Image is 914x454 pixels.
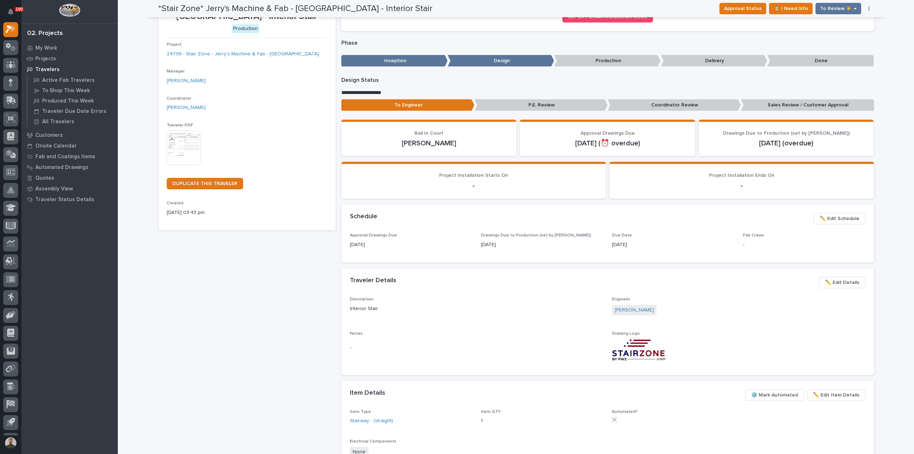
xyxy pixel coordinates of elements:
button: ✏️ Edit Schedule [814,213,865,224]
span: ✏️ Edit Item Details [813,391,859,399]
div: Notifications100 [9,9,18,20]
p: Done [767,55,874,67]
span: Approval Drawings Due [581,131,635,136]
a: Traveler Status Details [21,194,118,205]
img: O5UlShSw8OsmReA4ftvSWNd5txNVG3JUF1zab74nJr0 [612,339,666,361]
div: Production [232,24,259,33]
span: Description [350,297,373,301]
a: [PERSON_NAME] [615,306,654,314]
button: ⚙️ Mark Automated [745,389,804,401]
span: Coordinator [167,96,191,101]
p: Coordinator Review [608,99,741,111]
button: users-avatar [3,435,18,450]
button: Approval Status [719,3,766,14]
h2: *Stair Zone* Jerry's Machine & Fab - [GEOGRAPHIC_DATA] - Interior Stair [158,4,432,14]
span: Manager [167,69,185,74]
a: Automated Drawings [21,162,118,173]
a: Travelers [21,64,118,75]
span: Project [167,43,182,47]
a: My Work [21,43,118,53]
span: Drawings Due to Production (set by [PERSON_NAME]) [481,233,591,238]
p: 100 [16,7,23,12]
p: Delivery [661,55,767,67]
span: Notes [350,331,363,336]
p: To Engineer [341,99,474,111]
p: Phase [341,40,874,46]
span: ⏳ I Need Info [774,4,808,13]
p: P.E. Review [474,99,608,111]
p: [DATE] [612,241,734,249]
p: - [350,181,597,190]
p: Travelers [35,66,60,73]
p: Assembly View [35,186,73,192]
p: [PERSON_NAME] [350,139,508,148]
span: ⚙️ Mark Automated [751,391,798,399]
a: DUPLICATE THIS TRAVELER [167,178,243,189]
span: Traveler PDF [167,123,193,128]
button: To Review 👨‍🏭 → [815,3,861,14]
button: ✏️ Edit Item Details [807,389,865,401]
img: Workspace Logo [59,4,80,17]
p: Automated Drawings [35,164,89,171]
p: To Shop This Week [42,88,90,94]
p: [DATE] (⏰ overdue) [528,139,687,148]
h2: Schedule [350,213,377,221]
p: - [350,344,603,351]
a: 24798 - Stair Zone - Jerry's Machine & Fab - [GEOGRAPHIC_DATA] [167,50,319,58]
button: ⏳ I Need Info [769,3,813,14]
a: Projects [21,53,118,64]
span: Item QTY [481,410,501,414]
h2: Traveler Details [350,277,396,285]
p: Sales Review / Customer Approval [741,99,874,111]
p: - [618,181,865,190]
p: Projects [35,56,56,62]
a: All Travelers [27,116,118,126]
p: Design Status [341,77,874,84]
span: ✏️ Edit Details [825,278,859,287]
a: Quotes [21,173,118,183]
p: Traveler Due Date Errors [42,108,106,115]
p: - [743,241,865,249]
button: Notifications [3,4,18,19]
span: DUPLICATE THIS TRAVELER [172,181,237,186]
p: My Work [35,45,57,51]
p: Active Fab Travelers [42,77,95,84]
p: 1 [481,417,603,425]
span: Project Installation Ends On [709,173,774,178]
a: Fab and Coatings Items [21,151,118,162]
p: [DATE] [481,241,603,249]
p: [DATE] 03:43 pm [167,209,327,216]
p: Quotes [35,175,54,181]
span: Item Type [350,410,371,414]
p: Inception [341,55,448,67]
span: Project Installation Starts On [439,173,508,178]
a: [PERSON_NAME] [167,104,206,111]
a: Assembly View [21,183,118,194]
span: Drawing Logo [612,331,640,336]
span: Approval Status [724,4,762,13]
p: [DATE] (overdue) [707,139,865,148]
span: ✏️ Edit Schedule [820,214,859,223]
p: Production [554,55,661,67]
a: Traveler Due Date Errors [27,106,118,116]
span: Engineer [612,297,630,301]
p: [DATE] [350,241,472,249]
span: Fab Crews [743,233,764,238]
p: Traveler Status Details [35,196,94,203]
span: Drawings Due to Production (set by [PERSON_NAME]) [723,131,850,136]
p: Design [448,55,554,67]
a: Customers [21,130,118,140]
a: Stairway - (straight) [350,417,393,425]
p: All Travelers [42,119,74,125]
a: To Shop This Week [27,85,118,95]
h2: Item Details [350,389,385,397]
a: [PERSON_NAME] [167,77,206,85]
span: Created [167,201,184,205]
a: Active Fab Travelers [27,75,118,85]
div: 02. Projects [27,30,63,38]
a: Produced This Week [27,96,118,106]
p: Produced This Week [42,98,94,104]
button: ✏️ Edit Details [819,277,865,288]
span: Automated? [612,410,638,414]
span: Approval Drawings Due [350,233,397,238]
